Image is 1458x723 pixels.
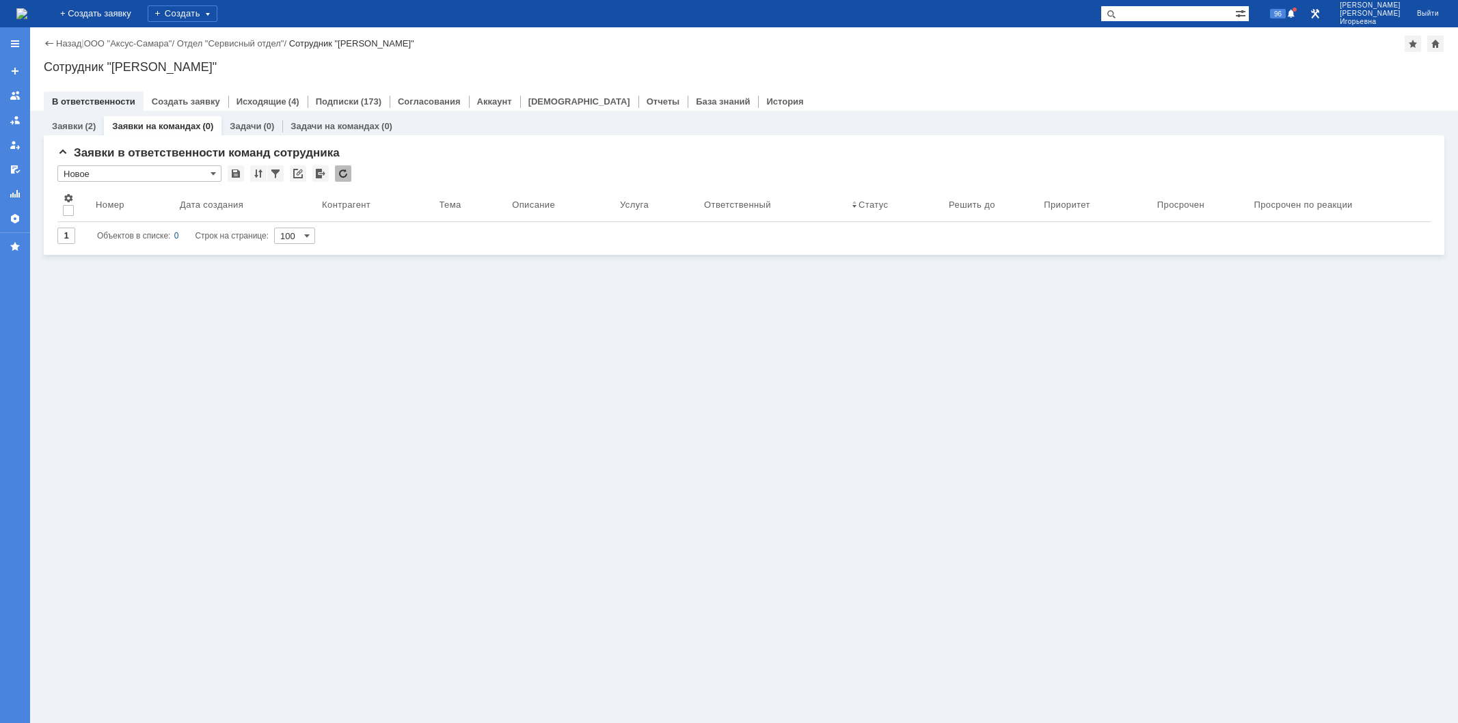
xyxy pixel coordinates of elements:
div: Тема [440,200,461,210]
th: Статус [846,187,943,222]
a: Отчеты [4,183,26,205]
i: Строк на странице: [97,228,269,244]
div: Сотрудник "[PERSON_NAME]" [289,38,414,49]
div: Сортировка... [250,165,267,182]
span: Расширенный поиск [1235,6,1249,19]
div: Создать [148,5,217,22]
span: 96 [1270,9,1286,18]
div: Решить до [949,200,995,210]
a: Аккаунт [477,96,512,107]
span: Заявки в ответственности команд сотрудника [57,146,340,159]
a: Отдел "Сервисный отдел" [177,38,284,49]
a: Перейти на домашнюю страницу [16,8,27,19]
div: Скопировать ссылку на список [290,165,306,182]
div: (0) [263,121,274,131]
span: Объектов в списке: [97,231,170,241]
div: / [84,38,177,49]
th: Тема [434,187,507,222]
div: Обновлять список [335,165,351,182]
a: Заявки на командах [4,85,26,107]
div: Ответственный [704,200,771,210]
div: Сохранить вид [228,165,244,182]
span: Игорьевна [1340,18,1401,26]
span: [PERSON_NAME] [1340,1,1401,10]
th: Услуга [615,187,699,222]
a: Мои согласования [4,159,26,180]
a: Задачи [230,121,261,131]
div: Экспорт списка [312,165,329,182]
div: Фильтрация... [267,165,284,182]
div: (2) [85,121,96,131]
div: Контрагент [322,200,370,210]
a: Задачи на командах [291,121,379,131]
a: Создать заявку [152,96,220,107]
th: Номер [90,187,174,222]
div: Сотрудник "[PERSON_NAME]" [44,60,1444,74]
div: Просрочен [1157,200,1204,210]
div: Номер [96,200,124,210]
div: Приоритет [1044,200,1090,210]
div: (0) [381,121,392,131]
a: Заявки на командах [112,121,200,131]
a: Подписки [316,96,359,107]
a: В ответственности [52,96,135,107]
img: logo [16,8,27,19]
th: Дата создания [174,187,316,222]
div: / [177,38,289,49]
th: Контрагент [316,187,433,222]
div: Статус [859,200,888,210]
a: История [766,96,803,107]
th: Приоритет [1038,187,1152,222]
div: | [81,38,83,48]
a: Настройки [4,208,26,230]
span: Настройки [63,193,74,204]
div: 0 [174,228,179,244]
div: Дата создания [180,200,243,210]
a: Мои заявки [4,134,26,156]
a: Перейти в интерфейс администратора [1307,5,1323,22]
div: Услуга [620,200,649,210]
div: Добавить в избранное [1405,36,1421,52]
a: Заявки [52,121,83,131]
div: (0) [202,121,213,131]
div: Описание [512,200,555,210]
a: [DEMOGRAPHIC_DATA] [528,96,630,107]
a: Согласования [398,96,461,107]
a: База знаний [696,96,750,107]
a: Назад [56,38,81,49]
div: (173) [361,96,381,107]
span: [PERSON_NAME] [1340,10,1401,18]
a: Отчеты [647,96,680,107]
a: Создать заявку [4,60,26,82]
th: Ответственный [699,187,846,222]
a: Исходящие [237,96,286,107]
div: (4) [288,96,299,107]
a: ООО "Аксус-Самара" [84,38,172,49]
div: Сделать домашней страницей [1427,36,1444,52]
a: Заявки в моей ответственности [4,109,26,131]
div: Просрочен по реакции [1254,200,1352,210]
